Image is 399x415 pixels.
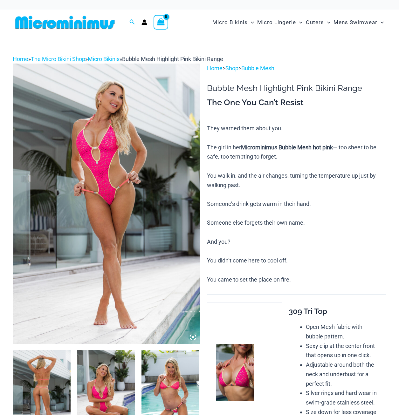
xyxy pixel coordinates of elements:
[216,344,254,401] img: Bubble Mesh Highlight Pink 309 Top
[13,15,117,30] img: MM SHOP LOGO FLAT
[88,56,120,62] a: Micro Bikinis
[241,65,274,71] a: Bubble Mesh
[129,18,135,26] a: Search icon link
[241,144,333,151] b: Microminimus Bubble Mesh hot pink
[296,14,302,31] span: Menu Toggle
[13,56,28,62] a: Home
[225,65,238,71] a: Shop
[211,13,256,32] a: Micro BikinisMenu ToggleMenu Toggle
[141,19,147,25] a: Account icon link
[289,307,327,316] span: 309 Tri Top
[212,14,248,31] span: Micro Bikinis
[207,83,386,93] h1: Bubble Mesh Highlight Pink Bikini Range
[306,388,380,407] li: Silver rings and hard wear in swim-grade stainless steel.
[122,56,223,62] span: Bubble Mesh Highlight Pink Bikini Range
[248,14,254,31] span: Menu Toggle
[306,341,380,360] li: Sexy clip at the center front that opens up in one click.
[377,14,384,31] span: Menu Toggle
[257,14,296,31] span: Micro Lingerie
[256,13,304,32] a: Micro LingerieMenu ToggleMenu Toggle
[324,14,330,31] span: Menu Toggle
[334,14,377,31] span: Mens Swimwear
[332,13,385,32] a: Mens SwimwearMenu ToggleMenu Toggle
[306,322,380,341] li: Open Mesh fabric with bubble pattern.
[13,56,223,62] span: » » »
[210,12,386,33] nav: Site Navigation
[13,64,200,344] img: Bubble Mesh Highlight Pink 819 One Piece
[154,15,168,30] a: View Shopping Cart, empty
[306,360,380,388] li: Adjustable around both the neck and underbust for a perfect fit.
[207,64,386,73] p: > >
[304,13,332,32] a: OutersMenu ToggleMenu Toggle
[31,56,85,62] a: The Micro Bikini Shop
[207,65,223,71] a: Home
[207,97,386,108] h3: The One You Can’t Resist
[306,14,324,31] span: Outers
[207,124,386,284] p: They warned them about you. The girl in her — too sheer to be safe, too tempting to forget. You w...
